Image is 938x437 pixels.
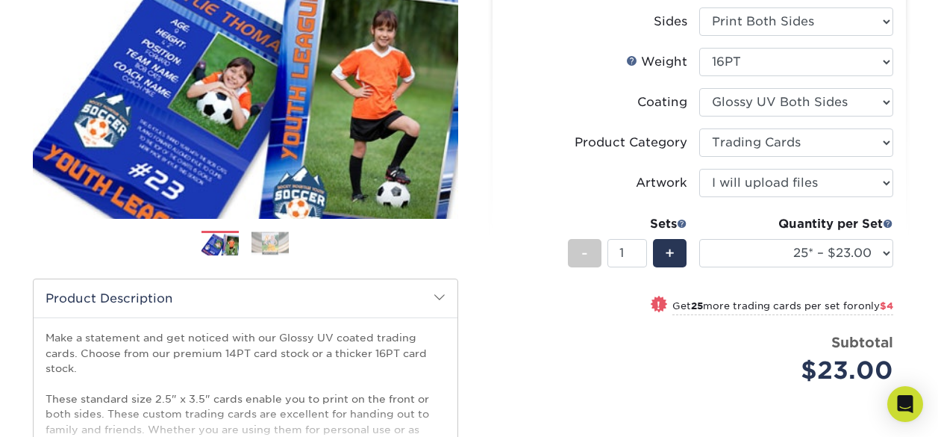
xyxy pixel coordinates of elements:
[699,215,893,233] div: Quantity per Set
[710,353,893,388] div: $23.00
[34,279,457,317] h2: Product Description
[581,242,588,264] span: -
[831,334,893,350] strong: Subtotal
[626,53,687,71] div: Weight
[637,93,687,111] div: Coating
[575,134,687,152] div: Product Category
[887,386,923,422] div: Open Intercom Messenger
[654,13,687,31] div: Sides
[4,391,127,432] iframe: Google Customer Reviews
[657,297,660,313] span: !
[858,300,893,312] span: only
[880,300,893,312] span: $4
[665,242,675,264] span: +
[636,174,687,192] div: Artwork
[691,300,703,312] strong: 25
[201,232,239,258] img: Trading Cards 01
[568,215,687,233] div: Sets
[672,300,893,315] small: Get more trading cards per set for
[251,232,289,255] img: Trading Cards 02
